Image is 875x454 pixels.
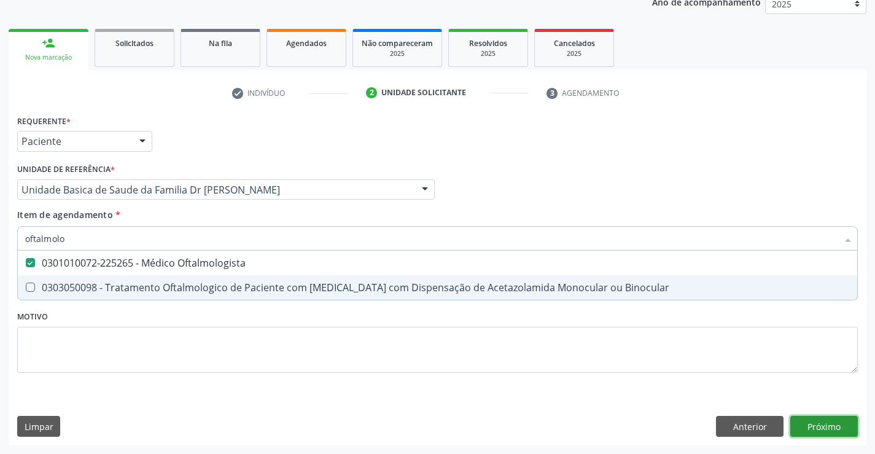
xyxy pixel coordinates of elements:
button: Anterior [716,416,784,437]
span: Unidade Basica de Saude da Familia Dr [PERSON_NAME] [21,184,410,196]
div: 0303050098 - Tratamento Oftalmologico de Paciente com [MEDICAL_DATA] com Dispensação de Acetazola... [25,283,850,292]
span: Na fila [209,38,232,49]
div: 2 [366,87,377,98]
div: Nova marcação [17,53,80,62]
div: 0301010072-225265 - Médico Oftalmologista [25,258,850,268]
span: Paciente [21,135,127,147]
span: Item de agendamento [17,209,113,221]
div: Unidade solicitante [381,87,466,98]
div: 2025 [457,49,519,58]
span: Solicitados [115,38,154,49]
div: 2025 [543,49,605,58]
span: Cancelados [554,38,595,49]
input: Buscar por procedimentos [25,226,838,251]
div: person_add [42,36,55,50]
button: Próximo [790,416,858,437]
label: Motivo [17,308,48,327]
div: 2025 [362,49,433,58]
span: Resolvidos [469,38,507,49]
label: Unidade de referência [17,160,115,179]
span: Agendados [286,38,327,49]
label: Requerente [17,112,71,131]
span: Não compareceram [362,38,433,49]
